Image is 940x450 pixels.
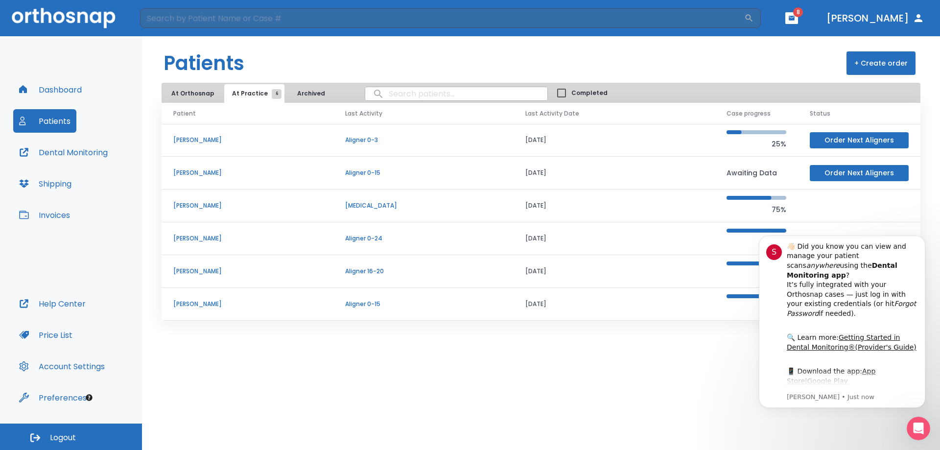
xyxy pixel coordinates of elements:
[164,48,244,78] h1: Patients
[140,8,744,28] input: Search by Patient Name or Case #
[345,234,502,243] p: Aligner 0-24
[727,237,786,248] p: 100%
[514,255,715,288] td: [DATE]
[727,204,786,215] p: 75%
[907,417,930,440] iframe: Intercom live chat
[173,109,196,118] span: Patient
[50,432,76,443] span: Logout
[810,132,909,148] button: Order Next Aligners
[525,109,579,118] span: Last Activity Date
[345,300,502,308] p: Aligner 0-15
[173,300,322,308] p: [PERSON_NAME]
[810,165,909,181] button: Order Next Aligners
[727,109,771,118] span: Case progress
[13,355,111,378] button: Account Settings
[173,267,322,276] p: [PERSON_NAME]
[345,109,382,118] span: Last Activity
[164,84,337,103] div: tabs
[173,201,322,210] p: [PERSON_NAME]
[12,8,116,28] img: Orthosnap
[13,172,77,195] button: Shipping
[13,323,78,347] button: Price List
[514,222,715,255] td: [DATE]
[272,89,282,99] span: 6
[164,84,222,103] button: At Orthosnap
[232,89,277,98] span: At Practice
[13,141,114,164] button: Dental Monitoring
[13,109,76,133] button: Patients
[345,201,502,210] p: [MEDICAL_DATA]
[846,51,916,75] button: + Create order
[345,136,502,144] p: Aligner 0-3
[727,138,786,150] p: 25%
[173,234,322,243] p: [PERSON_NAME]
[365,84,547,103] input: search
[173,136,322,144] p: [PERSON_NAME]
[85,393,94,402] div: Tooltip anchor
[810,109,830,118] span: Status
[345,168,502,177] p: Aligner 0-15
[514,288,715,321] td: [DATE]
[345,267,502,276] p: Aligner 16-20
[514,157,715,189] td: [DATE]
[571,89,608,97] span: Completed
[13,203,76,227] button: Invoices
[514,189,715,222] td: [DATE]
[727,269,786,281] p: 61%
[822,9,928,27] button: [PERSON_NAME]
[286,84,335,103] button: Archived
[173,168,322,177] p: [PERSON_NAME]
[13,386,93,409] button: Preferences
[744,221,940,424] iframe: Intercom notifications message
[514,124,715,157] td: [DATE]
[727,302,786,314] p: 75%
[727,167,786,179] p: Awaiting Data
[793,7,803,17] span: 8
[13,292,92,315] button: Help Center
[13,78,88,101] button: Dashboard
